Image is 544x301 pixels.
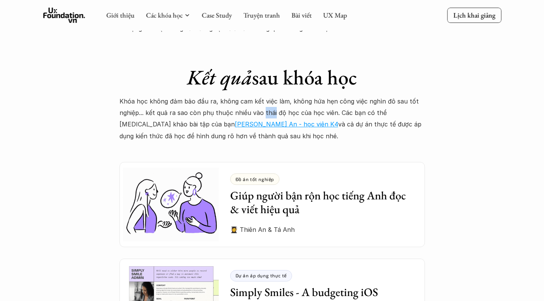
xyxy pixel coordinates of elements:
a: Truyện tranh [243,11,280,19]
h3: Giúp người bận rộn học tiếng Anh đọc & viết hiệu quả [230,189,413,216]
a: [PERSON_NAME] An - học viên K4 [235,120,338,128]
a: Giới thiệu [106,11,134,19]
p: 👩‍🎓 Thiên An & Tá Anh [230,224,413,235]
a: Lịch khai giảng [447,8,501,23]
h1: sau khóa học [119,65,425,90]
a: Các khóa học [146,11,182,19]
p: Dự án áp dụng thực tế [236,273,287,278]
em: Kết quả [187,64,252,91]
a: Case Study [202,11,232,19]
p: Lịch khai giảng [453,11,495,19]
a: UX Map [323,11,347,19]
p: Đồ án tốt nghiệp [236,176,274,182]
a: Đồ án tốt nghiệpGiúp người bận rộn học tiếng Anh đọc & viết hiệu quả👩‍🎓 Thiên An & Tá Anh [119,162,425,247]
p: Khóa học không đảm bảo đầu ra, không cam kết việc làm, không hứa hẹn công việc nghìn đô sau tốt n... [119,95,425,142]
a: Bài viết [291,11,312,19]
